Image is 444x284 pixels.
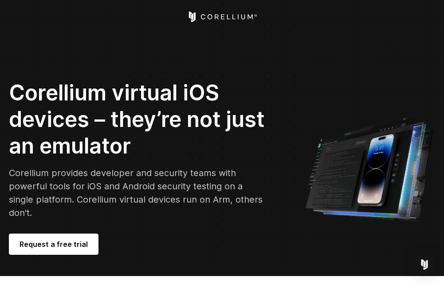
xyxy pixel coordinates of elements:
h2: Corellium virtual iOS devices – they’re not just an emulator [9,80,266,159]
img: Corellium UI [305,112,435,222]
span: Request a free trial [20,239,88,249]
a: Request a free trial [9,234,98,255]
div: Open Intercom Messenger [414,254,435,275]
p: Corellium provides developer and security teams with powerful tools for iOS and Android security ... [9,166,266,219]
a: Corellium Home [187,12,257,22]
